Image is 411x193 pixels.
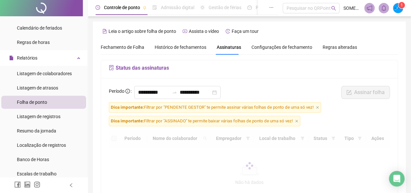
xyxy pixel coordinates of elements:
span: Calendário de feriados [17,25,62,31]
span: notification [366,5,372,11]
sup: Atualize o seu contato no menu Meus Dados [398,2,405,8]
span: youtube [183,29,187,34]
span: Localização de registros [17,143,66,148]
span: Controle de ponto [104,5,140,10]
span: swap-right [172,90,177,95]
h5: Status das assinaturas [109,64,390,72]
span: Regras de horas [17,40,50,45]
span: Configurações de fechamento [251,45,312,49]
span: file-done [152,5,157,10]
span: Histórico de fechamentos [155,45,206,50]
span: linkedin [24,181,31,188]
span: ellipsis [269,5,274,10]
span: Assista o vídeo [189,29,219,34]
span: Painel do DP [256,5,281,10]
span: Filtrar por "ASSINADO" te permite baixar várias folhas de ponto de uma só vez! [109,116,300,126]
span: file [9,56,14,60]
span: facebook [14,181,21,188]
div: Open Intercom Messenger [389,171,405,186]
span: Período [109,89,124,94]
span: Resumo da jornada [17,128,56,133]
span: file-sync [109,65,114,70]
span: Filtrar por "PENDENTE GESTOR" te permite assinar várias folhas de ponto de uma só vez! [109,102,321,113]
span: file-text [102,29,107,34]
button: Assinar folha [341,86,390,99]
span: Faça um tour [232,29,259,34]
span: left [69,183,73,187]
span: bell [381,5,387,11]
span: Assinaturas [217,45,241,49]
span: close [316,106,319,109]
span: instagram [34,181,40,188]
span: Escalas de trabalho [17,171,57,176]
span: Admissão digital [161,5,194,10]
span: sun [200,5,205,10]
span: SOMENTE S.A [343,5,360,12]
img: 50881 [393,3,403,13]
span: Leia o artigo sobre folha de ponto [109,29,176,34]
span: Listagem de registros [17,114,60,119]
span: 1 [401,3,403,7]
span: Listagem de colaboradores [17,71,72,76]
span: Relatórios [17,55,37,61]
span: Dica importante: [111,105,144,110]
span: Banco de Horas [17,157,49,162]
span: Folha de ponto [17,100,47,105]
span: Fechamento de Folha [101,45,144,50]
span: Gestão de férias [209,5,241,10]
span: close [295,119,298,123]
span: to [172,90,177,95]
span: Regras alteradas [323,45,357,49]
span: clock-circle [96,5,100,10]
span: history [225,29,230,34]
span: pushpin [143,6,147,10]
span: Dica importante: [111,118,144,123]
span: dashboard [247,5,252,10]
span: Listagem de atrasos [17,85,58,90]
span: search [331,6,336,11]
span: info-circle [125,89,130,93]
